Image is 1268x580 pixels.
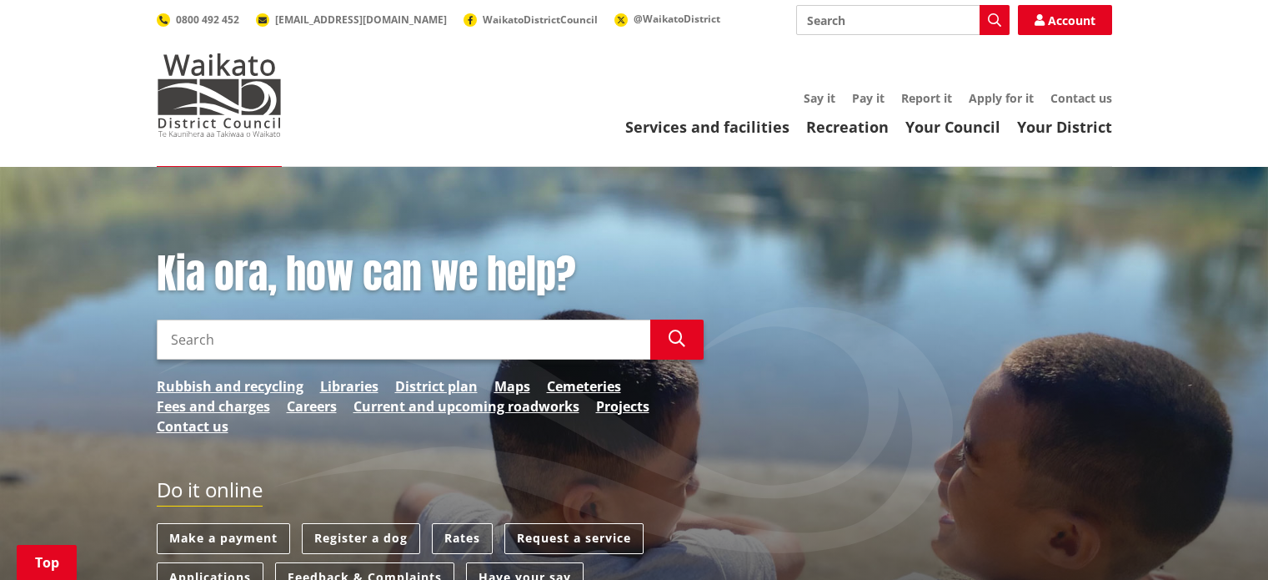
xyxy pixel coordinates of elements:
a: Request a service [504,523,644,554]
a: Recreation [806,117,889,137]
input: Search input [796,5,1010,35]
a: [EMAIL_ADDRESS][DOMAIN_NAME] [256,13,447,27]
a: Libraries [320,376,378,396]
a: Report it [901,90,952,106]
span: [EMAIL_ADDRESS][DOMAIN_NAME] [275,13,447,27]
a: Projects [596,396,649,416]
a: Cemeteries [547,376,621,396]
a: Fees and charges [157,396,270,416]
span: 0800 492 452 [176,13,239,27]
img: Waikato District Council - Te Kaunihera aa Takiwaa o Waikato [157,53,282,137]
span: @WaikatoDistrict [634,12,720,26]
a: Top [17,545,77,580]
a: WaikatoDistrictCouncil [464,13,598,27]
a: District plan [395,376,478,396]
h1: Kia ora, how can we help? [157,250,704,299]
span: WaikatoDistrictCouncil [483,13,598,27]
a: Say it [804,90,835,106]
a: Make a payment [157,523,290,554]
a: Rates [432,523,493,554]
a: Careers [287,396,337,416]
h2: Do it online [157,478,263,507]
a: 0800 492 452 [157,13,239,27]
a: Register a dog [302,523,420,554]
a: Rubbish and recycling [157,376,303,396]
a: Your District [1017,117,1112,137]
a: Your Council [905,117,1000,137]
a: Pay it [852,90,885,106]
a: Contact us [1050,90,1112,106]
a: Account [1018,5,1112,35]
a: Apply for it [969,90,1034,106]
a: Services and facilities [625,117,789,137]
a: Maps [494,376,530,396]
a: Contact us [157,416,228,436]
input: Search input [157,320,650,360]
a: @WaikatoDistrict [614,12,720,26]
a: Current and upcoming roadworks [353,396,579,416]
